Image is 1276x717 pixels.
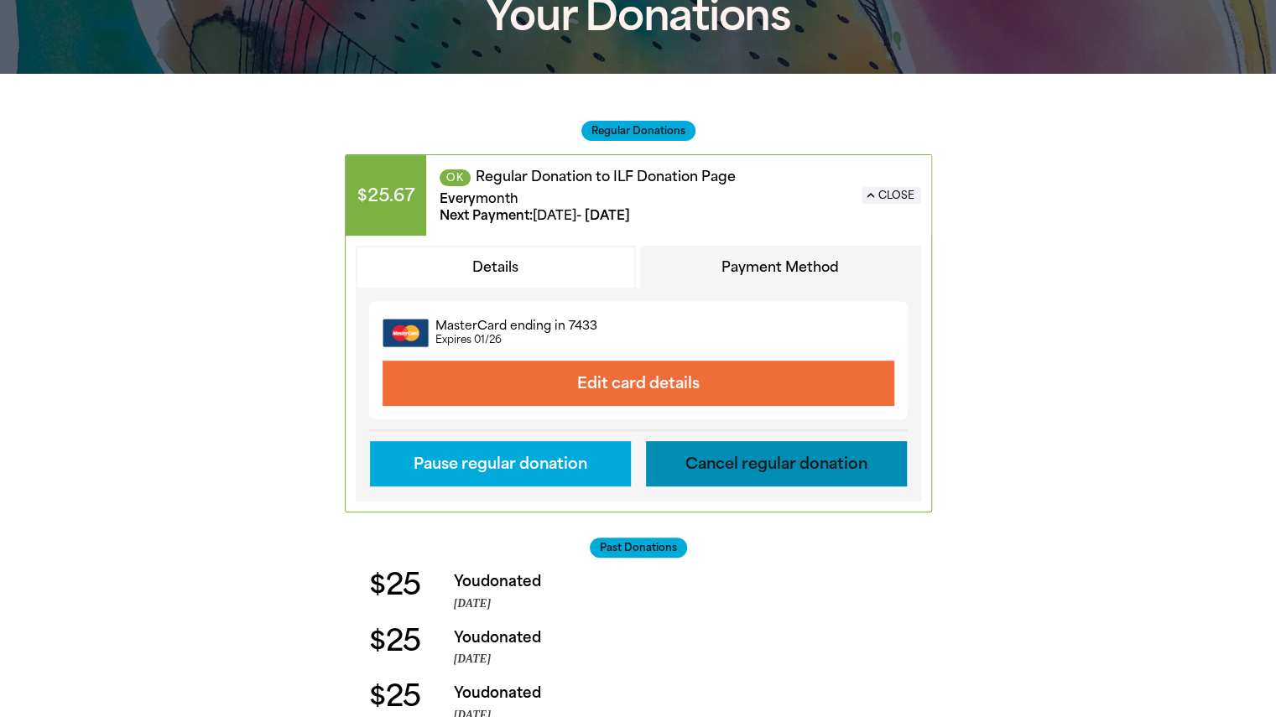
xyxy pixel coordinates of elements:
[454,684,481,701] em: You
[435,319,597,334] span: MasterCard ending in 7433
[581,121,695,141] span: Regular Donations
[345,154,932,512] div: Paginated content
[383,361,894,406] button: Edit card details
[435,334,502,347] span: Expires 01/26
[481,684,541,701] span: donated
[454,629,481,646] em: You
[476,191,518,206] strong: month
[646,441,907,486] button: Cancel regular donation
[356,246,637,289] button: Details
[863,188,878,203] i: expand_less
[590,538,687,558] span: Past Donations
[440,169,848,186] p: Regular Donation to ILF Donation Page
[454,595,932,612] p: [DATE]
[440,191,476,206] span: Every
[454,651,932,668] p: [DATE]
[454,573,481,590] em: You
[481,629,541,646] span: donated
[369,571,419,600] span: $25
[346,155,426,236] span: $25.67
[369,627,419,656] span: $25
[440,208,533,223] span: Next Payment :
[862,187,921,204] button: expand_lessClose
[369,683,419,711] span: $25
[440,208,630,223] span: - [DATE]
[370,441,631,486] button: Pause regular donation
[383,314,429,351] img: MasterCard.png
[481,573,541,590] span: donated
[440,169,471,186] span: OK
[640,246,921,289] button: Payment Method
[533,208,576,223] strong: [DATE]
